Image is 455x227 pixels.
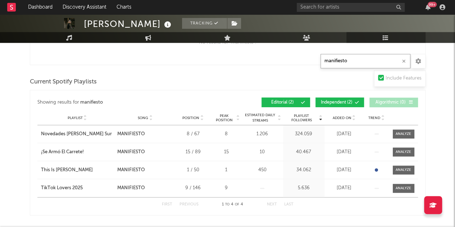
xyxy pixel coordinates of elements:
[285,149,323,156] div: 40.467
[41,167,114,174] a: This Is [PERSON_NAME]
[267,203,277,206] button: Next
[41,185,83,192] div: TikTok Lovers 2025
[244,131,281,138] div: 1.206
[182,18,227,29] button: Tracking
[80,98,103,107] div: manifiesto
[428,2,437,7] div: 99 +
[244,167,281,174] div: 450
[297,3,405,12] input: Search for artists
[261,97,310,107] button: Editorial(2)
[117,185,145,192] div: MANIFIESTO
[117,149,145,156] div: MANIFIESTO
[41,167,93,174] div: This Is [PERSON_NAME]
[41,149,84,156] div: ¡Se Armó El Carrete!
[179,203,199,206] button: Previous
[213,131,240,138] div: 8
[162,203,172,206] button: First
[374,100,407,105] span: Algorithmic ( 0 )
[326,131,362,138] div: [DATE]
[213,114,236,122] span: Peak Position
[326,167,362,174] div: [DATE]
[225,203,229,206] span: to
[315,97,364,107] button: Independent(2)
[326,149,362,156] div: [DATE]
[37,97,228,107] div: Showing results for
[213,149,240,156] div: 15
[41,149,114,156] a: ¡Se Armó El Carrete!
[244,113,277,123] span: Estimated Daily Streams
[426,4,431,10] button: 99+
[177,167,209,174] div: 1 / 50
[368,116,380,120] span: Trend
[320,100,353,105] span: Independent ( 2 )
[213,200,252,209] div: 1 4 4
[284,203,294,206] button: Last
[285,167,323,174] div: 34.062
[30,78,97,86] span: Current Spotify Playlists
[266,100,299,105] span: Editorial ( 2 )
[117,167,145,174] div: MANIFIESTO
[285,114,318,122] span: Playlist Followers
[285,185,323,192] div: 5.636
[177,185,209,192] div: 9 / 146
[235,203,239,206] span: of
[213,167,240,174] div: 1
[320,54,410,68] input: Search Playlists/Charts
[386,74,422,83] div: Include Features
[84,18,173,30] div: [PERSON_NAME]
[182,116,199,120] span: Position
[41,131,114,138] a: Novedades [PERSON_NAME] Sur
[117,131,145,138] div: MANIFIESTO
[244,149,281,156] div: 10
[41,131,112,138] div: Novedades [PERSON_NAME] Sur
[177,131,209,138] div: 8 / 67
[41,185,114,192] a: TikTok Lovers 2025
[285,131,323,138] div: 324.059
[177,149,209,156] div: 15 / 89
[68,116,83,120] span: Playlist
[369,97,418,107] button: Algorithmic(0)
[138,116,148,120] span: Song
[213,185,240,192] div: 9
[326,185,362,192] div: [DATE]
[333,116,351,120] span: Added On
